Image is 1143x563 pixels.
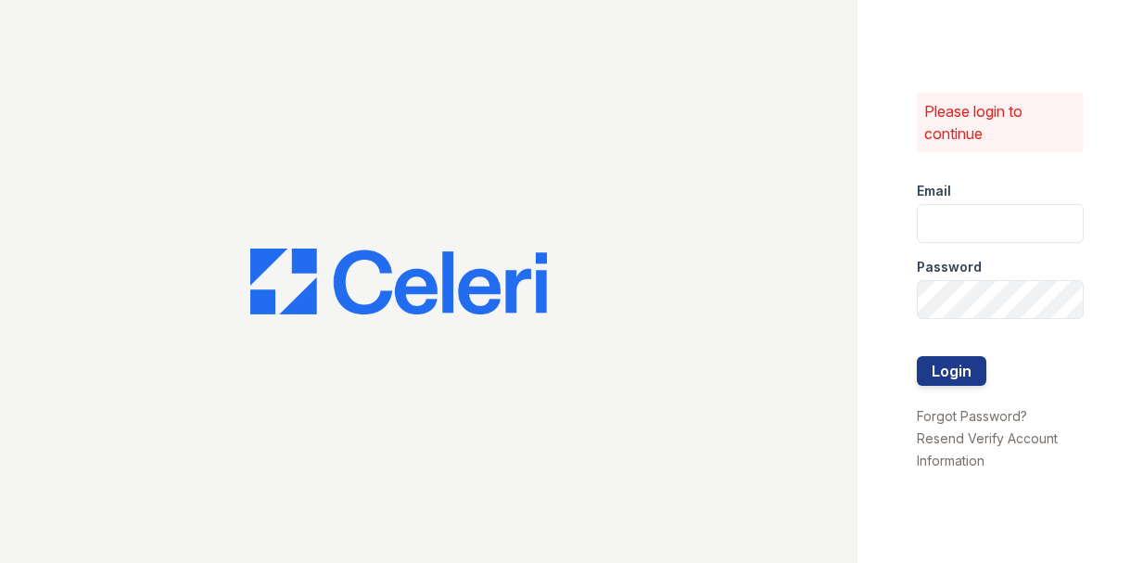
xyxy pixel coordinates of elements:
a: Resend Verify Account Information [917,430,1058,468]
p: Please login to continue [924,100,1076,145]
a: Forgot Password? [917,408,1027,424]
img: CE_Logo_Blue-a8612792a0a2168367f1c8372b55b34899dd931a85d93a1a3d3e32e68fde9ad4.png [250,249,547,315]
label: Email [917,182,951,200]
button: Login [917,356,986,386]
label: Password [917,258,982,276]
